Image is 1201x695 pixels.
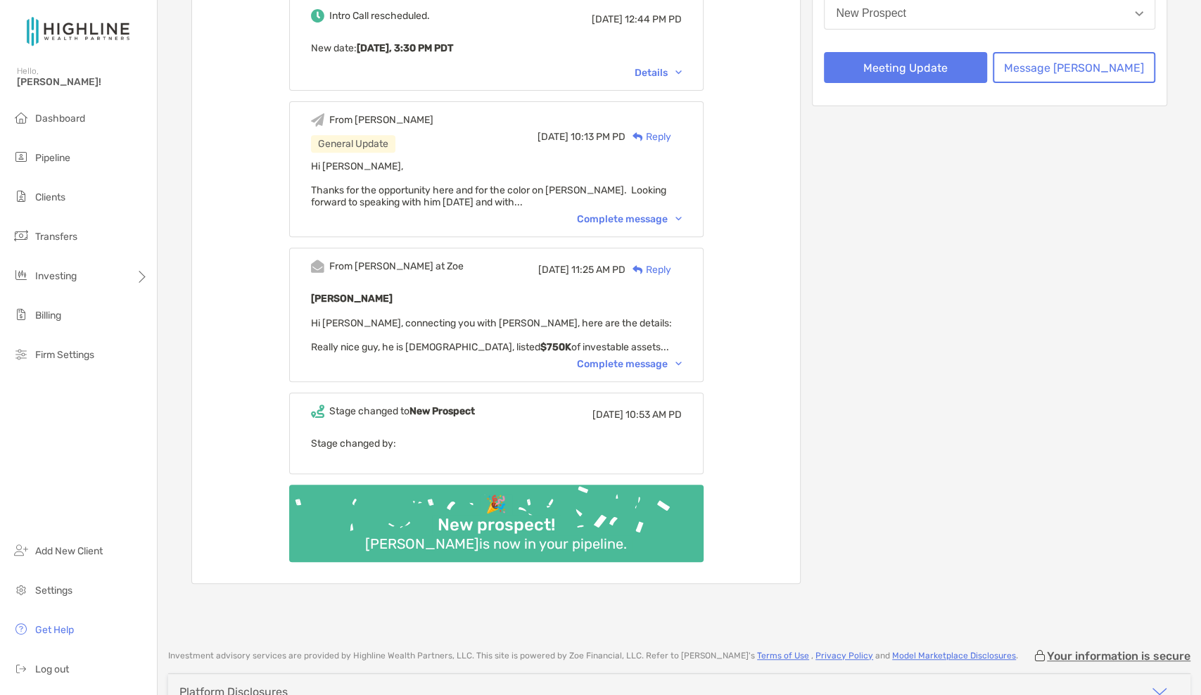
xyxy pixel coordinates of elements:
a: Terms of Use [757,651,809,661]
span: Pipeline [35,152,70,164]
b: [DATE], 3:30 PM PDT [357,42,453,54]
img: investing icon [13,267,30,283]
img: Event icon [311,404,324,418]
div: Complete message [577,213,682,225]
span: 12:44 PM PD [625,13,682,25]
span: 10:53 AM PD [625,409,682,421]
div: General Update [311,135,395,153]
div: Stage changed to [329,405,475,417]
img: Zoe Logo [17,6,140,56]
div: Reply [625,262,671,277]
span: Hi [PERSON_NAME], Thanks for the opportunity here and for the color on [PERSON_NAME]. Looking for... [311,160,666,208]
span: 11:25 AM PD [571,264,625,276]
span: Settings [35,585,72,597]
img: transfers icon [13,227,30,244]
b: New Prospect [409,405,475,417]
img: clients icon [13,188,30,205]
img: Reply icon [633,132,643,141]
span: Get Help [35,624,74,636]
img: Chevron icon [675,70,682,75]
span: [PERSON_NAME]! [17,76,148,88]
img: Chevron icon [675,362,682,366]
img: logout icon [13,660,30,677]
span: Billing [35,310,61,321]
span: Hi [PERSON_NAME], connecting you with [PERSON_NAME], here are the details: Really nice guy, he is... [311,317,672,353]
span: [DATE] [538,264,569,276]
a: Privacy Policy [815,651,873,661]
a: Model Marketplace Disclosures [892,651,1016,661]
span: Dashboard [35,113,85,125]
span: [DATE] [538,131,568,143]
div: 🎉 [480,495,512,515]
p: Your information is secure [1047,649,1190,663]
div: From [PERSON_NAME] [329,114,433,126]
p: New date : [311,39,682,57]
img: Event icon [311,113,324,127]
img: billing icon [13,306,30,323]
img: Chevron icon [675,217,682,221]
div: Reply [625,129,671,144]
span: Add New Client [35,545,103,557]
span: Transfers [35,231,77,243]
div: Complete message [577,358,682,370]
b: [PERSON_NAME] [311,293,393,305]
span: [DATE] [592,409,623,421]
div: Intro Call rescheduled. [329,10,430,22]
img: settings icon [13,581,30,598]
div: From [PERSON_NAME] at Zoe [329,260,464,272]
p: Stage changed by: [311,435,682,452]
img: firm-settings icon [13,345,30,362]
img: Event icon [311,9,324,23]
span: 10:13 PM PD [571,131,625,143]
div: Details [635,67,682,79]
span: Firm Settings [35,349,94,361]
img: dashboard icon [13,109,30,126]
img: get-help icon [13,620,30,637]
img: Event icon [311,260,324,273]
button: Meeting Update [824,52,986,83]
span: Clients [35,191,65,203]
img: Confetti [289,485,704,550]
div: New prospect! [432,515,561,535]
p: Investment advisory services are provided by Highline Wealth Partners, LLC . This site is powered... [168,651,1018,661]
img: pipeline icon [13,148,30,165]
button: Message [PERSON_NAME] [993,52,1155,83]
span: [DATE] [592,13,623,25]
div: New Prospect [836,7,906,20]
span: Log out [35,663,69,675]
div: [PERSON_NAME] is now in your pipeline. [360,535,633,552]
img: Reply icon [633,265,643,274]
strong: $750K [540,341,571,353]
span: Investing [35,270,77,282]
img: add_new_client icon [13,542,30,559]
img: Open dropdown arrow [1135,11,1143,16]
